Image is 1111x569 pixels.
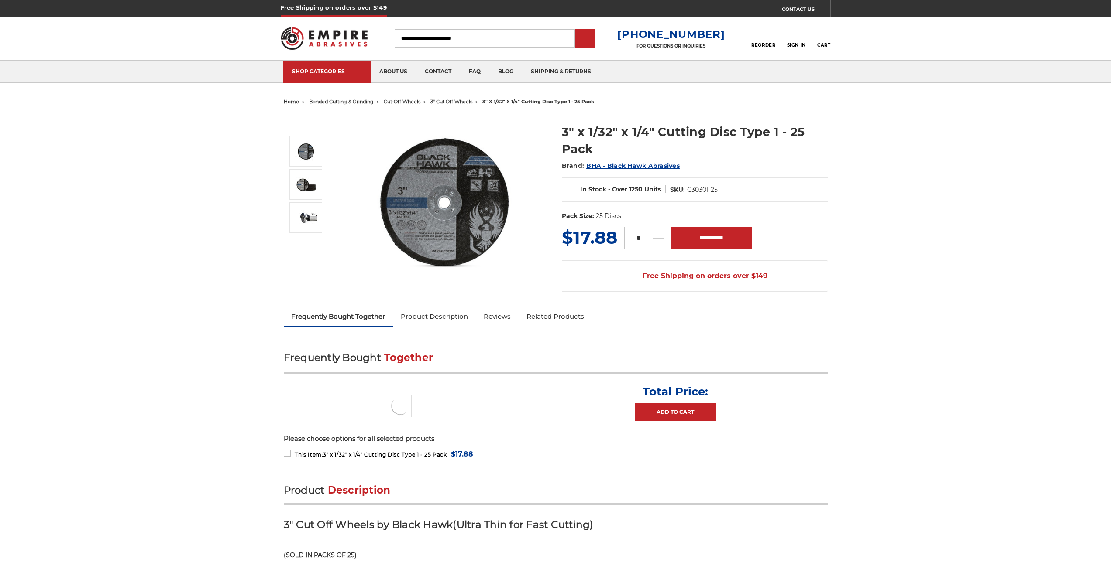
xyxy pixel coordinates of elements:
[562,227,617,248] span: $17.88
[617,43,725,49] p: FOR QUESTIONS OR INQUIRIES
[295,451,323,458] strong: This Item:
[476,307,519,326] a: Reviews
[576,30,594,48] input: Submit
[284,434,828,444] p: Please choose options for all selected products
[284,518,453,531] strong: 3" Cut Off Wheels by Black Hawk
[580,185,606,193] span: In Stock
[358,114,533,289] img: 3" x 1/32" x 1/4" Cutting Disc
[292,68,362,75] div: SHOP CATEGORIES
[562,123,828,157] h1: 3" x 1/32" x 1/4" Cutting Disc Type 1 - 25 Pack
[670,185,685,194] dt: SKU:
[416,61,460,83] a: contact
[751,42,775,48] span: Reorder
[617,28,725,41] a: [PHONE_NUMBER]
[384,351,433,364] span: Together
[562,211,594,221] dt: Pack Size:
[787,42,806,48] span: Sign In
[384,99,420,105] a: cut-off wheels
[687,185,718,194] dd: C30301-25
[643,385,708,399] p: Total Price:
[295,207,317,228] img: 3-inch thin die grinder cut off wheel for metal
[519,307,592,326] a: Related Products
[644,185,661,193] span: Units
[608,185,627,193] span: - Over
[284,484,325,496] span: Product
[562,162,585,170] span: Brand:
[622,267,767,285] span: Free Shipping on orders over $149
[586,162,680,170] a: BHA - Black Hawk Abrasives
[389,395,412,417] img: 3" x 1/32" x 1/4" Cutting Disc
[284,351,381,364] span: Frequently Bought
[393,307,476,326] a: Product Description
[460,61,489,83] a: faq
[635,403,716,421] a: Add to Cart
[453,518,593,531] strong: (Ultra Thin for Fast Cutting)
[328,484,391,496] span: Description
[284,99,299,105] a: home
[430,99,472,105] a: 3" cut off wheels
[281,21,368,55] img: Empire Abrasives
[489,61,522,83] a: blog
[782,4,830,17] a: CONTACT US
[295,451,447,458] span: 3" x 1/32" x 1/4" Cutting Disc Type 1 - 25 Pack
[451,448,473,460] span: $17.88
[309,99,374,105] a: bonded cutting & grinding
[371,61,416,83] a: about us
[482,99,594,105] span: 3" x 1/32" x 1/4" cutting disc type 1 - 25 pack
[522,61,600,83] a: shipping & returns
[751,29,775,48] a: Reorder
[596,211,621,221] dd: 25 Discs
[817,42,830,48] span: Cart
[817,29,830,48] a: Cart
[284,551,357,559] strong: (SOLD IN PACKS OF 25)
[629,185,643,193] span: 1250
[295,140,317,162] img: 3" x 1/32" x 1/4" Cutting Disc
[284,307,393,326] a: Frequently Bought Together
[295,174,317,195] img: 3" x 1/32" x 1/4" Cut Off Wheels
